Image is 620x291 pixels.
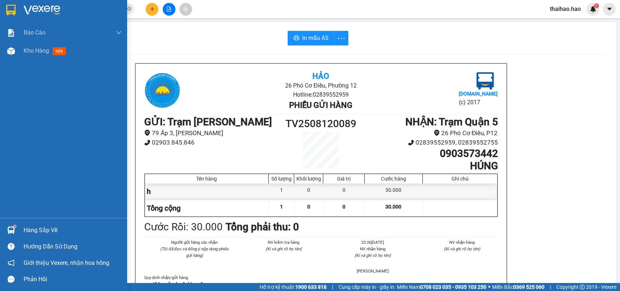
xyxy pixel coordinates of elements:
i: (Tôi đã đọc và đồng ý nộp dung phiếu gửi hàng) [160,246,228,258]
sup: 1 [594,3,599,8]
div: Khối lượng [296,176,321,182]
span: 1 [280,204,283,210]
sup: 1 [14,225,16,227]
h1: 0903573442 [365,147,498,160]
div: 0 [323,183,365,200]
div: Tên hàng [147,176,267,182]
div: Hướng dẫn sử dụng [24,241,122,252]
span: environment [434,130,440,136]
div: 30.000 [365,183,422,200]
li: (c) 2017 [459,98,498,107]
span: file-add [166,7,171,12]
span: copyright [580,284,585,290]
span: aim [183,7,188,12]
div: Giá trị [325,176,362,182]
h1: TV2508120089 [277,116,365,132]
li: [PERSON_NAME] [337,268,409,274]
span: ⚪️ [488,286,490,288]
li: 02903.845.846 [144,138,277,147]
img: icon-new-feature [590,6,596,12]
div: h [145,183,269,200]
div: Ghi chú [425,176,495,182]
span: close-circle [127,6,131,13]
i: (Kí và ghi rõ họ tên) [266,246,302,251]
span: close-circle [127,7,131,11]
strong: Không vận chuyển hàng cấm. [153,282,207,287]
div: 1 [269,183,294,200]
b: GỬI : Trạm [PERSON_NAME] [144,116,272,128]
span: 0 [307,204,310,210]
span: mới [53,47,66,55]
h1: HÚNG [365,160,498,172]
span: caret-down [606,6,613,12]
span: thaihao.hao [544,4,587,13]
span: Hỗ trợ kỹ thuật: [260,283,327,291]
img: logo.jpg [144,72,181,109]
li: 22:26[DATE] [337,239,409,246]
div: Cước Rồi : 30.000 [144,219,223,235]
button: caret-down [603,3,616,16]
span: notification [8,259,15,266]
li: 26 Phó Cơ Điều, Phường 12 [203,81,439,90]
span: message [8,276,15,283]
span: 1 [595,3,597,8]
button: printerIn mẫu A5 [288,31,334,45]
button: aim [179,3,192,16]
span: Tổng cộng [147,204,181,213]
button: file-add [163,3,175,16]
img: logo.jpg [477,72,494,90]
li: 26 Phó Cơ Điều, P12 [365,128,498,138]
button: plus [146,3,158,16]
span: down [116,30,122,36]
span: Cung cấp máy in - giấy in: [339,283,395,291]
span: phone [408,140,414,146]
li: NV nhận hàng [337,246,409,252]
li: 79 Ấp 3, [PERSON_NAME] [144,128,277,138]
span: 0 [343,204,345,210]
strong: 1900 633 818 [295,284,327,290]
span: plus [150,7,155,12]
li: NV kiểm tra hàng [248,239,320,246]
li: Hotline: 02839552959 [203,90,439,99]
b: [DOMAIN_NAME] [459,91,498,97]
b: Phiếu gửi hàng [289,101,352,110]
div: Số lượng [271,176,292,182]
span: Miền Nam [397,283,486,291]
b: NHẬN : Trạm Quận 5 [405,116,498,128]
span: phone [144,140,150,146]
span: environment [144,130,150,136]
span: Kho hàng [24,47,49,54]
span: Giới thiệu Vexere, nhận hoa hồng [24,258,109,267]
div: 0 [294,183,323,200]
img: logo-vxr [6,5,16,16]
div: Hàng sắp về [24,225,122,236]
span: | [332,283,333,291]
li: NV nhận hàng [426,239,498,246]
span: question-circle [8,243,15,250]
span: | [550,283,551,291]
div: Cước hàng [366,176,420,182]
span: more [334,34,348,43]
i: (Kí và ghi rõ họ tên) [444,246,480,251]
img: warehouse-icon [7,47,15,55]
strong: 0369 525 060 [513,284,544,290]
span: 30.000 [385,204,401,210]
b: Tổng phải thu: 0 [226,221,299,233]
strong: 0708 023 035 - 0935 103 250 [420,284,486,290]
span: Miền Bắc [492,283,544,291]
img: solution-icon [7,29,15,37]
li: Người gửi hàng xác nhận [159,239,231,246]
b: Hảo [312,72,329,81]
img: warehouse-icon [7,226,15,234]
div: Phản hồi [24,274,122,285]
span: Báo cáo [24,28,45,37]
li: 02839552959, 02839552755 [365,138,498,147]
i: (Kí và ghi rõ họ tên) [354,253,391,258]
span: In mẫu A5 [302,33,328,43]
button: more [334,31,348,45]
span: printer [293,35,299,42]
